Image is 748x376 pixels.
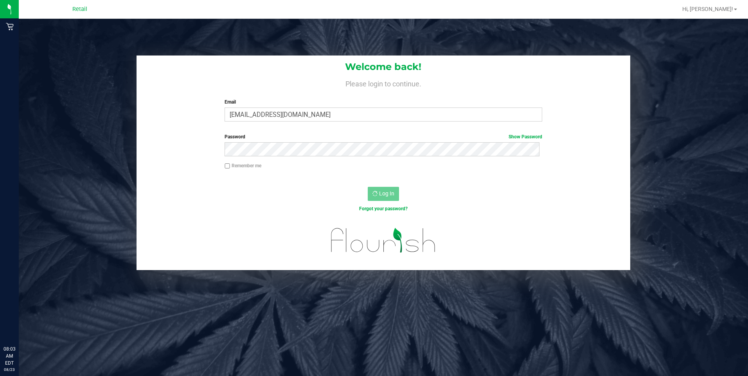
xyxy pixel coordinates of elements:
span: Log In [379,190,394,197]
label: Email [225,98,542,106]
p: 08:03 AM EDT [4,346,15,367]
label: Remember me [225,162,261,169]
h1: Welcome back! [137,62,631,72]
img: flourish_logo.svg [322,220,445,260]
span: Password [225,134,245,140]
inline-svg: Retail [6,23,14,30]
span: Hi, [PERSON_NAME]! [682,6,733,12]
a: Show Password [509,134,542,140]
button: Log In [368,187,399,201]
span: Retail [72,6,87,13]
a: Forgot your password? [359,206,408,211]
input: Remember me [225,163,230,169]
p: 08/23 [4,367,15,372]
h4: Please login to continue. [137,78,631,88]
